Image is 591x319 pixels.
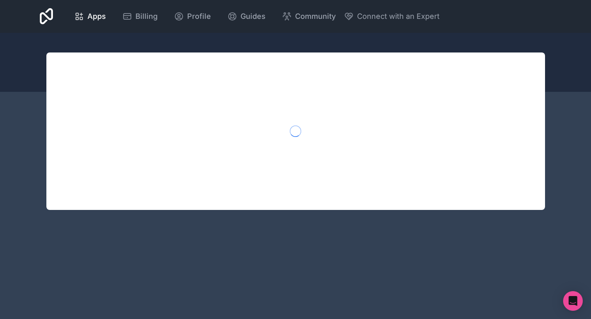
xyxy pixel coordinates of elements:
[344,11,440,22] button: Connect with an Expert
[275,7,342,25] a: Community
[295,11,336,22] span: Community
[357,11,440,22] span: Connect with an Expert
[221,7,272,25] a: Guides
[241,11,266,22] span: Guides
[87,11,106,22] span: Apps
[68,7,112,25] a: Apps
[135,11,158,22] span: Billing
[187,11,211,22] span: Profile
[167,7,218,25] a: Profile
[563,291,583,311] div: Open Intercom Messenger
[116,7,164,25] a: Billing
